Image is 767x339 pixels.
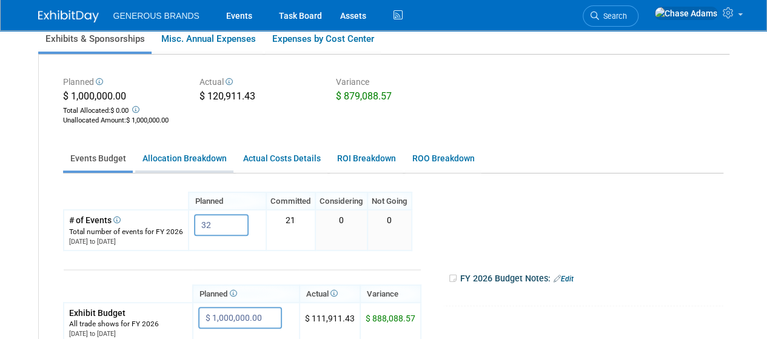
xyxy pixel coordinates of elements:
div: Actual [199,76,318,90]
a: Actual Costs Details [236,147,327,170]
a: ROI Breakdown [330,147,403,170]
span: $ 1,000,000.00 [63,90,126,102]
div: [DATE] to [DATE] [69,237,183,246]
div: $ 120,911.43 [199,90,318,106]
div: Planned [63,76,181,90]
div: [DATE] to [DATE] [69,329,187,338]
th: Committed [266,192,315,210]
a: Events Budget [63,147,133,170]
span: Search [599,12,627,21]
th: Considering [315,192,367,210]
span: $ 1,000,000.00 [126,116,169,124]
a: Search [583,5,638,27]
a: ROO Breakdown [405,147,481,170]
td: 0 [367,210,412,250]
th: Variance [360,285,421,303]
td: 0 [315,210,367,250]
span: Unallocated Amount [63,116,124,124]
div: # of Events [69,214,183,226]
div: Total Allocated: [63,104,181,116]
th: Not Going [367,192,412,210]
a: Allocation Breakdown [135,147,233,170]
span: $ 0.00 [110,107,129,115]
td: 21 [266,210,315,250]
a: Misc. Annual Expenses [154,26,263,52]
span: $ 888,088.57 [366,314,415,323]
th: Planned [193,285,300,303]
div: Exhibit Budget [69,307,187,319]
div: Variance [336,76,454,90]
a: Expenses by Cost Center [265,26,381,52]
th: Actual [300,285,360,303]
img: ExhibitDay [38,10,99,22]
a: Edit [554,275,574,283]
div: FY 2026 Budget Notes: [448,269,723,288]
div: Total number of events for FY 2026 [69,227,183,237]
span: GENEROUS BRANDS [113,11,199,21]
th: Planned [189,192,266,210]
img: Chase Adams [654,7,718,20]
span: $ 879,088.57 [336,90,392,102]
a: Exhibits & Sponsorships [38,26,152,52]
div: : [63,116,181,126]
div: All trade shows for FY 2026 [69,319,187,329]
